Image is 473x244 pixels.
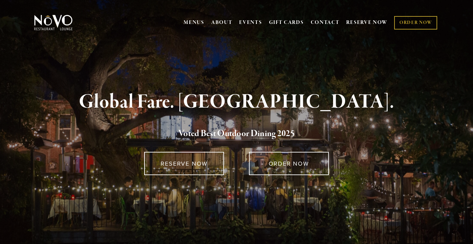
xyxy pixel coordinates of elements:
a: ORDER NOW [249,152,329,175]
h2: 5 [45,127,428,141]
a: EVENTS [239,19,262,26]
a: CONTACT [311,16,340,29]
a: RESERVE NOW [144,152,224,175]
a: ABOUT [211,19,233,26]
a: ORDER NOW [394,16,437,30]
strong: Global Fare. [GEOGRAPHIC_DATA]. [79,90,394,114]
a: GIFT CARDS [269,16,304,29]
a: Voted Best Outdoor Dining 202 [178,128,290,140]
img: Novo Restaurant &amp; Lounge [33,14,74,31]
a: MENUS [184,19,204,26]
a: RESERVE NOW [346,16,388,29]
